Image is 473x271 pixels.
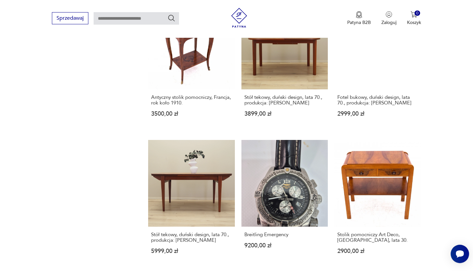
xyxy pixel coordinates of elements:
h3: Stół tekowy, duński design, lata 70., produkcja: [PERSON_NAME] [151,232,232,243]
button: Patyna B2B [347,11,371,26]
h3: Antyczny stolik pomocniczy, Francja, rok koło 1910. [151,95,232,106]
img: Ikona koszyka [411,11,417,18]
a: Breitling EmergencyBreitling Emergency9200,00 zł [241,140,328,266]
p: Koszyk [407,19,421,26]
p: 2900,00 zł [337,248,418,254]
a: Ikona medaluPatyna B2B [347,11,371,26]
p: Zaloguj [381,19,396,26]
img: Ikona medalu [356,11,362,18]
button: Szukaj [168,14,175,22]
a: Antyczny stolik pomocniczy, Francja, rok koło 1910.Antyczny stolik pomocniczy, Francja, rok koło ... [148,3,235,129]
p: 2999,00 zł [337,111,418,117]
a: Sprzedawaj [52,16,88,21]
a: Stół tekowy, duński design, lata 70., produkcja: DaniaStół tekowy, duński design, lata 70., produ... [148,140,235,266]
p: 3500,00 zł [151,111,232,117]
a: Fotel bukowy, duński design, lata 70., produkcja: DaniaFotel bukowy, duński design, lata 70., pro... [334,3,421,129]
a: Stolik pomocniczy Art Deco, Polska, lata 30.Stolik pomocniczy Art Deco, [GEOGRAPHIC_DATA], lata 3... [334,140,421,266]
p: 9200,00 zł [244,243,325,248]
div: 0 [415,11,420,16]
h3: Stół tekowy, duński design, lata 70., produkcja: [PERSON_NAME] [244,95,325,106]
p: Patyna B2B [347,19,371,26]
button: 0Koszyk [407,11,421,26]
h3: Fotel bukowy, duński design, lata 70., produkcja: [PERSON_NAME] [337,95,418,106]
h3: Stolik pomocniczy Art Deco, [GEOGRAPHIC_DATA], lata 30. [337,232,418,243]
p: 5999,00 zł [151,248,232,254]
button: Zaloguj [381,11,396,26]
img: Ikonka użytkownika [386,11,392,18]
img: Patyna - sklep z meblami i dekoracjami vintage [229,8,249,28]
a: Stół tekowy, duński design, lata 70., produkcja: Farstrup MøblerStół tekowy, duński design, lata ... [241,3,328,129]
p: 3899,00 zł [244,111,325,117]
button: Sprzedawaj [52,12,88,24]
iframe: Smartsupp widget button [451,245,469,263]
h3: Breitling Emergency [244,232,325,237]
